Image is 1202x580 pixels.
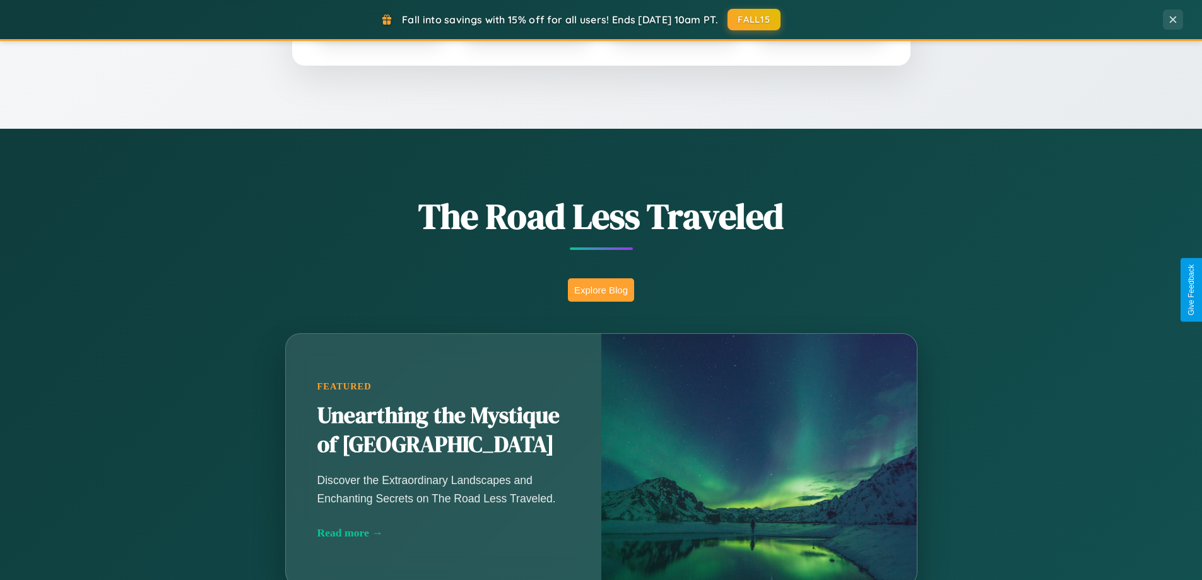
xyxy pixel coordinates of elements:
button: Explore Blog [568,278,634,302]
h2: Unearthing the Mystique of [GEOGRAPHIC_DATA] [317,401,570,459]
button: FALL15 [728,9,781,30]
span: Fall into savings with 15% off for all users! Ends [DATE] 10am PT. [402,13,718,26]
div: Read more → [317,526,570,540]
p: Discover the Extraordinary Landscapes and Enchanting Secrets on The Road Less Traveled. [317,471,570,507]
div: Give Feedback [1187,264,1196,316]
div: Featured [317,381,570,392]
h1: The Road Less Traveled [223,192,980,240]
